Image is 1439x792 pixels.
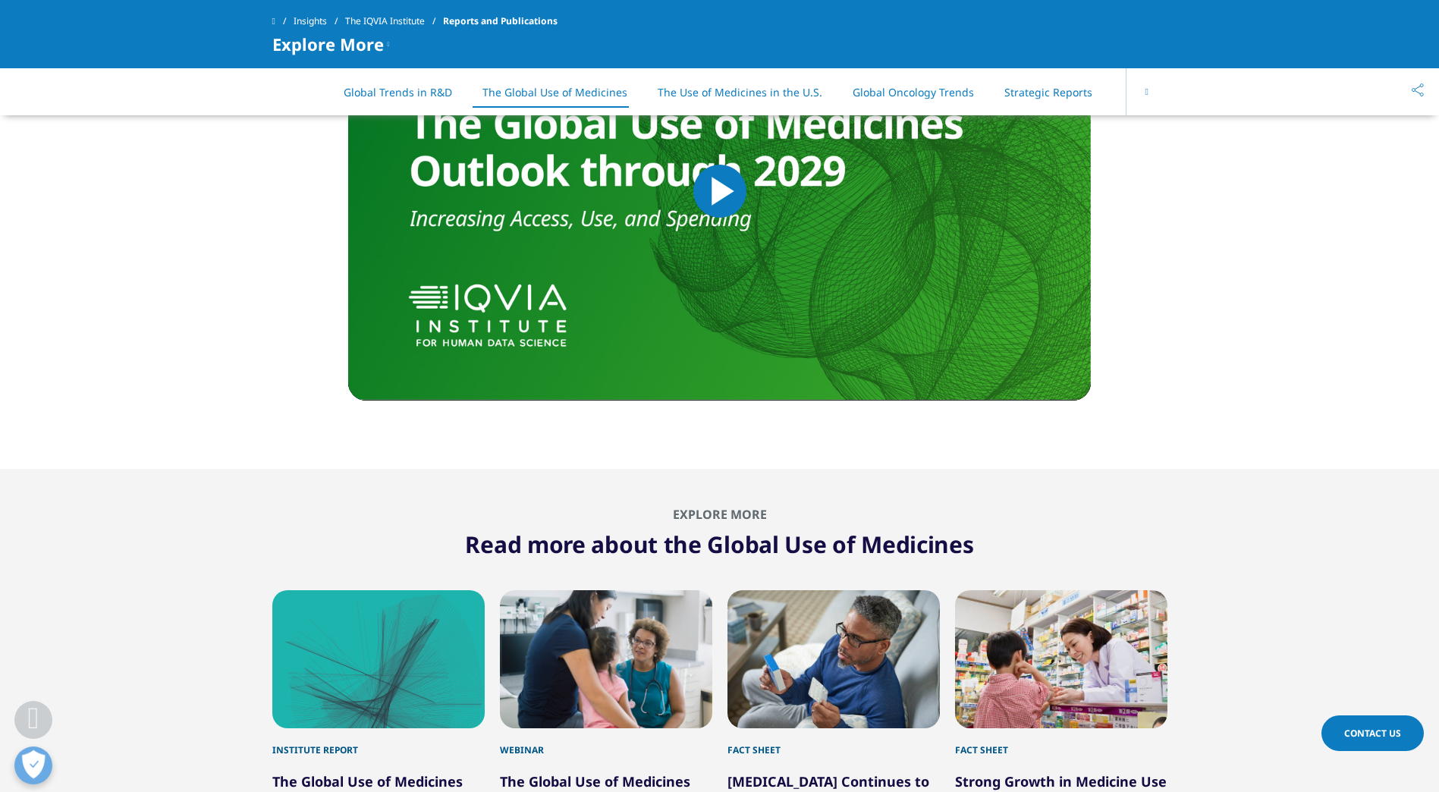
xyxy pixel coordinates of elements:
[500,728,712,757] div: Webinar
[345,8,443,35] a: The IQVIA Institute
[482,85,627,99] a: The Global Use of Medicines
[344,85,452,99] a: Global Trends in R&D
[955,728,1167,757] div: Fact Sheet
[443,8,558,35] span: Reports and Publications
[1004,85,1092,99] a: Strategic Reports
[272,728,485,757] div: Institute Report
[14,746,52,784] button: Open Preferences
[853,85,974,99] a: Global Oncology Trends
[1344,727,1401,740] span: Contact Us
[727,728,940,757] div: Fact Sheet
[272,522,1167,560] h1: Read more about the Global Use of Medicines
[1321,715,1424,751] a: Contact Us
[294,8,345,35] a: Insights
[693,165,746,218] button: Play Video
[272,507,1167,522] h2: Explore More
[658,85,822,99] a: The Use of Medicines in the U.S.
[272,35,384,53] span: Explore More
